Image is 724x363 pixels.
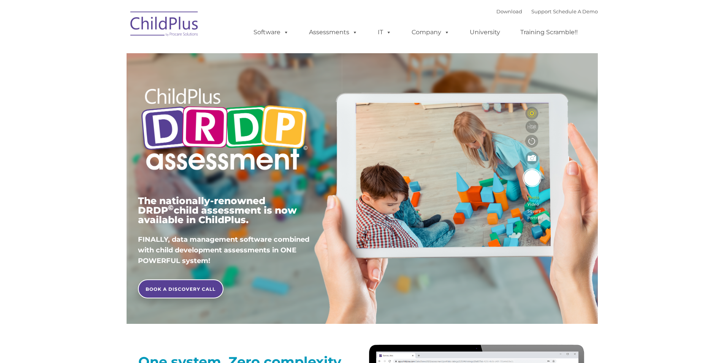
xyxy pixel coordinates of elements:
[138,195,297,225] span: The nationally-renowned DRDP child assessment is now available in ChildPlus.
[370,25,399,40] a: IT
[138,235,309,265] span: FINALLY, data management software combined with child development assessments in ONE POWERFUL sys...
[462,25,508,40] a: University
[496,8,522,14] a: Download
[553,8,598,14] a: Schedule A Demo
[513,25,585,40] a: Training Scramble!!
[531,8,551,14] a: Support
[496,8,598,14] font: |
[127,6,203,44] img: ChildPlus by Procare Solutions
[301,25,365,40] a: Assessments
[404,25,457,40] a: Company
[138,279,223,298] a: BOOK A DISCOVERY CALL
[138,78,311,183] img: Copyright - DRDP Logo Light
[168,203,174,212] sup: ©
[246,25,296,40] a: Software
